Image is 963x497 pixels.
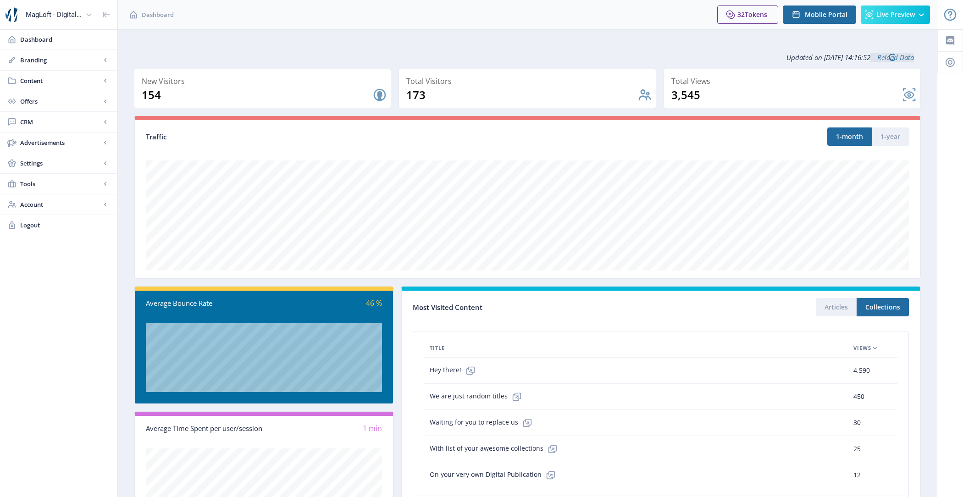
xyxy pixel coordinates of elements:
span: 12 [853,469,861,480]
span: Account [20,200,101,209]
span: 4,590 [853,365,870,376]
span: On your very own Digital Publication [430,466,560,484]
span: Advertisements [20,138,101,147]
span: Tools [20,179,101,188]
div: Total Views [671,75,917,88]
span: Offers [20,97,101,106]
span: Live Preview [876,11,915,18]
a: Reload Data [870,53,914,62]
button: Collections [857,298,909,316]
span: Views [853,342,871,353]
button: Articles [816,298,857,316]
span: 450 [853,391,864,402]
div: Traffic [146,132,527,142]
span: Dashboard [20,35,110,44]
span: Hey there! [430,361,480,380]
span: Settings [20,159,101,168]
span: Title [430,342,445,353]
div: 3,545 [671,88,902,102]
div: 154 [142,88,372,102]
button: Mobile Portal [783,6,856,24]
span: Content [20,76,101,85]
span: Mobile Portal [805,11,847,18]
div: Average Time Spent per user/session [146,423,264,434]
div: Total Visitors [406,75,652,88]
span: CRM [20,117,101,127]
button: 1-year [872,127,909,146]
span: With list of your awesome collections [430,440,562,458]
span: Branding [20,55,101,65]
span: Tokens [745,10,767,19]
span: We are just random titles [430,387,526,406]
button: 32Tokens [717,6,778,24]
div: 173 [406,88,637,102]
span: 25 [853,443,861,454]
span: Logout [20,221,110,230]
button: 1-month [827,127,872,146]
span: 46 % [366,298,382,308]
div: Updated on [DATE] 14:16:52 [134,46,921,69]
div: MagLoft - Digital Magazine [26,5,82,25]
div: Most Visited Content [413,300,661,315]
span: Waiting for you to replace us [430,414,537,432]
img: properties.app_icon.png [6,7,20,22]
div: New Visitors [142,75,387,88]
div: 1 min [264,423,382,434]
span: Dashboard [142,10,174,19]
div: Average Bounce Rate [146,298,264,309]
span: 30 [853,417,861,428]
button: Live Preview [861,6,930,24]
